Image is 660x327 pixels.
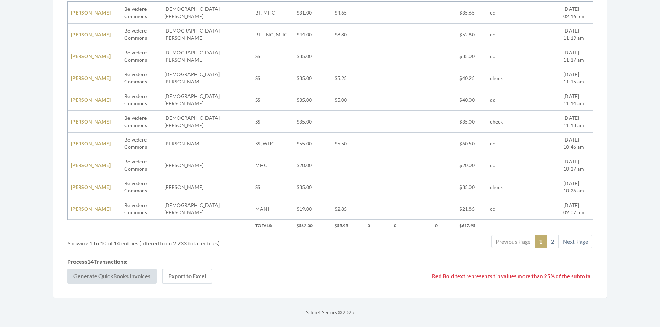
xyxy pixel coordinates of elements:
[71,119,111,125] a: [PERSON_NAME]
[121,2,161,24] td: Belvedere Commons
[161,133,223,154] td: [PERSON_NAME]
[71,140,111,146] a: [PERSON_NAME]
[560,133,592,154] td: [DATE] 10:46 am
[252,111,293,133] td: SS
[121,89,161,111] td: Belvedere Commons
[293,176,331,198] td: $35.00
[71,75,111,81] a: [PERSON_NAME]
[560,24,592,45] td: [DATE] 11:19 am
[456,133,487,154] td: $60.50
[71,184,111,190] a: [PERSON_NAME]
[293,198,331,220] td: $19.00
[486,45,525,67] td: cc
[390,220,432,231] th: 0
[560,176,592,198] td: [DATE] 10:26 am
[456,2,487,24] td: $35.65
[331,67,364,89] td: $5.25
[331,24,364,45] td: $8.80
[486,2,525,24] td: cc
[486,111,525,133] td: check
[293,111,331,133] td: $35.00
[161,67,223,89] td: [DEMOGRAPHIC_DATA][PERSON_NAME]
[456,198,487,220] td: $21.85
[486,67,525,89] td: check
[331,198,364,220] td: $2.85
[161,176,223,198] td: [PERSON_NAME]
[71,206,111,212] a: [PERSON_NAME]
[293,220,331,231] th: $562.00
[560,89,592,111] td: [DATE] 11:14 am
[161,154,223,176] td: [PERSON_NAME]
[456,24,487,45] td: $52.80
[252,24,293,45] td: BT, FNC, MHC
[546,235,558,248] a: 2
[252,154,293,176] td: MHC
[68,234,287,247] div: Showing 1 to 10 of 14 entries (filtered from 2,233 total entries)
[252,67,293,89] td: SS
[558,235,593,248] a: Next Page
[486,133,525,154] td: cc
[486,198,525,220] td: cc
[293,89,331,111] td: $35.00
[331,2,364,24] td: $4.65
[293,67,331,89] td: $35.00
[161,198,223,220] td: [DEMOGRAPHIC_DATA][PERSON_NAME]
[71,53,111,59] a: [PERSON_NAME]
[456,45,487,67] td: $35.00
[161,2,223,24] td: [DEMOGRAPHIC_DATA][PERSON_NAME]
[121,133,161,154] td: Belvedere Commons
[252,89,293,111] td: SS
[121,111,161,133] td: Belvedere Commons
[67,257,127,266] span: Process Transactions:
[331,133,364,154] td: $5.50
[161,45,223,67] td: [DEMOGRAPHIC_DATA][PERSON_NAME]
[456,67,487,89] td: $40.25
[486,176,525,198] td: check
[71,31,111,37] a: [PERSON_NAME]
[560,111,592,133] td: [DATE] 11:13 am
[161,111,223,133] td: [DEMOGRAPHIC_DATA][PERSON_NAME]
[252,45,293,67] td: SS
[535,235,547,248] a: 1
[87,258,94,265] span: 14
[162,269,212,284] button: Export to Excel
[255,223,272,228] strong: Totals:
[364,220,391,231] th: 0
[67,269,157,284] button: Generate QuickBooks Invoices
[121,198,161,220] td: Belvedere Commons
[432,272,593,280] span: Red Bold text represents tip values more than 25% of the subtotal.
[560,198,592,220] td: [DATE] 02:07 pm
[121,176,161,198] td: Belvedere Commons
[560,154,592,176] td: [DATE] 10:27 am
[293,2,331,24] td: $31.00
[456,89,487,111] td: $40.00
[121,24,161,45] td: Belvedere Commons
[252,2,293,24] td: BT, MHC
[161,89,223,111] td: [DEMOGRAPHIC_DATA][PERSON_NAME]
[560,45,592,67] td: [DATE] 11:17 am
[252,176,293,198] td: SS
[486,89,525,111] td: dd
[486,24,525,45] td: cc
[121,45,161,67] td: Belvedere Commons
[293,45,331,67] td: $35.00
[53,308,607,317] p: Salon 4 Seniors © 2025
[331,89,364,111] td: $5.00
[486,154,525,176] td: cc
[432,220,456,231] th: 0
[456,176,487,198] td: $35.00
[456,220,487,231] th: $617.95
[121,154,161,176] td: Belvedere Commons
[71,97,111,103] a: [PERSON_NAME]
[293,154,331,176] td: $20.00
[71,162,111,168] a: [PERSON_NAME]
[560,67,592,89] td: [DATE] 11:15 am
[560,2,592,24] td: [DATE] 02:16 pm
[456,154,487,176] td: $20.00
[293,24,331,45] td: $44.00
[71,10,111,16] a: [PERSON_NAME]
[456,111,487,133] td: $35.00
[293,133,331,154] td: $55.00
[331,220,364,231] th: $55.95
[161,24,223,45] td: [DEMOGRAPHIC_DATA][PERSON_NAME]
